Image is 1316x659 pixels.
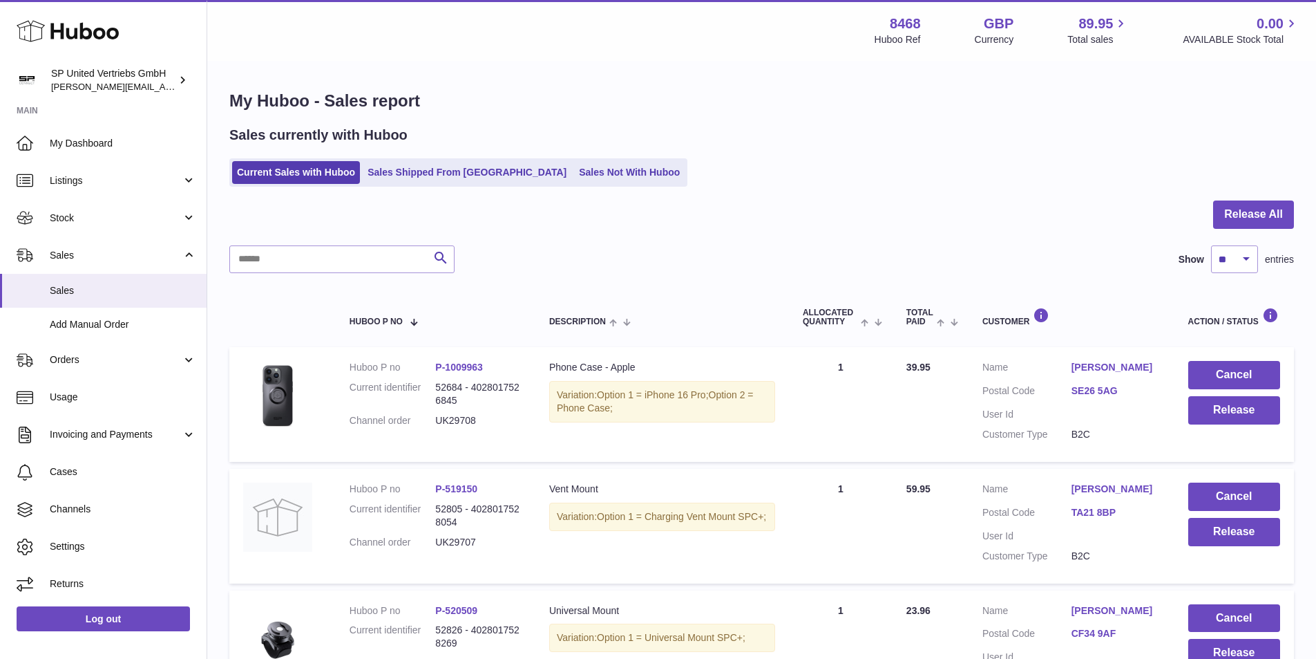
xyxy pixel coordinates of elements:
[906,605,931,616] span: 23.96
[1071,550,1161,563] dd: B2C
[549,361,775,374] div: Phone Case - Apple
[51,81,277,92] span: [PERSON_NAME][EMAIL_ADDRESS][DOMAIN_NAME]
[1071,384,1161,398] a: SE26 5AG
[1257,15,1284,33] span: 0.00
[982,408,1071,421] dt: User Id
[350,604,436,618] dt: Huboo P no
[1071,627,1161,640] a: CF34 9AF
[350,381,436,407] dt: Current identifier
[243,483,312,552] img: no-photo.jpg
[50,428,182,441] span: Invoicing and Payments
[597,511,766,522] span: Option 1 = Charging Vent Mount SPC+;
[350,361,436,374] dt: Huboo P no
[50,137,196,150] span: My Dashboard
[1179,253,1204,266] label: Show
[350,414,436,427] dt: Channel order
[1188,396,1280,425] button: Release
[350,503,436,529] dt: Current identifier
[50,212,182,225] span: Stock
[982,361,1071,378] dt: Name
[435,536,522,549] dd: UK29707
[50,318,196,331] span: Add Manual Order
[1188,361,1280,389] button: Cancel
[243,361,312,430] img: PhoneCase_plus_iPhone.jpg
[350,536,436,549] dt: Channel order
[435,362,483,373] a: P-1009963
[435,483,477,494] a: P-519150
[549,483,775,496] div: Vent Mount
[232,161,360,184] a: Current Sales with Huboo
[50,577,196,591] span: Returns
[17,606,190,631] a: Log out
[982,550,1071,563] dt: Customer Type
[51,67,175,93] div: SP United Vertriebs GmbH
[906,362,931,373] span: 39.95
[50,540,196,553] span: Settings
[229,126,408,145] h2: Sales currently with Huboo
[50,391,196,404] span: Usage
[982,530,1071,543] dt: User Id
[435,605,477,616] a: P-520509
[549,624,775,652] div: Variation:
[50,353,182,366] span: Orders
[1183,15,1299,46] a: 0.00 AVAILABLE Stock Total
[549,381,775,423] div: Variation:
[1265,253,1294,266] span: entries
[984,15,1013,33] strong: GBP
[50,284,196,297] span: Sales
[982,483,1071,499] dt: Name
[1071,428,1161,441] dd: B2C
[982,308,1161,326] div: Customer
[50,174,182,187] span: Listings
[789,347,893,462] td: 1
[1071,361,1161,374] a: [PERSON_NAME]
[982,428,1071,441] dt: Customer Type
[50,249,182,262] span: Sales
[1188,518,1280,546] button: Release
[350,624,436,650] dt: Current identifier
[1213,201,1294,229] button: Release All
[17,70,37,91] img: tim@sp-united.com
[906,483,931,494] span: 59.95
[982,506,1071,523] dt: Postal Code
[363,161,571,184] a: Sales Shipped From [GEOGRAPHIC_DATA]
[1071,604,1161,618] a: [PERSON_NAME]
[1071,506,1161,519] a: TA21 8BP
[1078,15,1113,33] span: 89.95
[574,161,685,184] a: Sales Not With Huboo
[1067,33,1129,46] span: Total sales
[350,483,436,496] dt: Huboo P no
[435,381,522,407] dd: 52684 - 4028017526845
[1067,15,1129,46] a: 89.95 Total sales
[549,503,775,531] div: Variation:
[975,33,1014,46] div: Currency
[890,15,921,33] strong: 8468
[1183,33,1299,46] span: AVAILABLE Stock Total
[1188,483,1280,511] button: Cancel
[350,317,403,326] span: Huboo P no
[597,389,709,400] span: Option 1 = iPhone 16 Pro;
[1071,483,1161,496] a: [PERSON_NAME]
[982,627,1071,644] dt: Postal Code
[803,308,857,326] span: ALLOCATED Quantity
[982,384,1071,401] dt: Postal Code
[435,503,522,529] dd: 52805 - 4028017528054
[435,624,522,650] dd: 52826 - 4028017528269
[549,317,606,326] span: Description
[789,469,893,584] td: 1
[50,503,196,516] span: Channels
[1188,308,1280,326] div: Action / Status
[549,604,775,618] div: Universal Mount
[875,33,921,46] div: Huboo Ref
[229,90,1294,112] h1: My Huboo - Sales report
[982,604,1071,621] dt: Name
[906,308,933,326] span: Total paid
[435,414,522,427] dd: UK29708
[597,632,745,643] span: Option 1 = Universal Mount SPC+;
[1188,604,1280,633] button: Cancel
[50,465,196,479] span: Cases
